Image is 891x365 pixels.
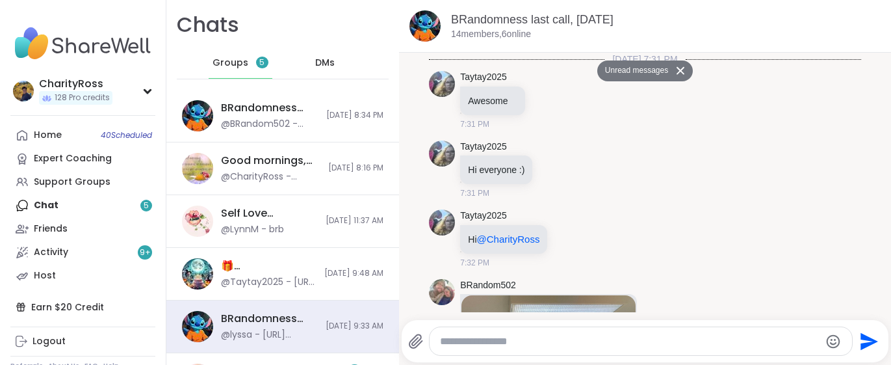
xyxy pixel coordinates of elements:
[460,141,507,154] a: Taytay2025
[336,57,346,68] iframe: Spotlight
[221,276,316,289] div: @Taytay2025 - [URL][DOMAIN_NAME]
[477,234,540,245] span: @CharityRoss
[326,110,383,121] span: [DATE] 8:34 PM
[34,176,110,189] div: Support Groups
[221,259,316,273] div: 🎁 [PERSON_NAME]’s Spooktacular Birthday Party 🎃 , [DATE]
[460,210,507,223] a: Taytay2025
[182,311,213,342] img: BRandomness last call, Oct 08
[468,233,539,246] p: Hi
[182,258,213,290] img: 🎁 Lynette’s Spooktacular Birthday Party 🎃 , Oct 11
[101,130,152,141] span: 40 Scheduled
[34,129,62,142] div: Home
[10,217,155,241] a: Friends
[177,10,239,40] h1: Chats
[10,147,155,170] a: Expert Coaching
[221,118,318,131] div: @BRandom502 - [URL][DOMAIN_NAME]
[213,57,248,70] span: Groups
[460,257,489,269] span: 7:32 PM
[468,94,517,107] p: Awesome
[326,321,383,332] span: [DATE] 9:33 AM
[409,10,441,42] img: BRandomness last call, Oct 08
[468,163,524,176] p: Hi everyone :)
[315,57,335,70] span: DMs
[221,170,320,183] div: @CharityRoss - Journal prompt: What would be your dream day if you had 8 hours of just you time?
[324,268,383,279] span: [DATE] 9:48 AM
[259,57,265,68] span: 5
[10,295,155,319] div: Earn $20 Credit
[32,335,66,348] div: Logout
[460,187,489,199] span: 7:31 PM
[328,163,383,174] span: [DATE] 8:16 PM
[460,279,516,292] a: BRandom502
[825,334,841,349] button: Emoji picker
[221,154,320,168] div: Good mornings, goals and gratitude's, [DATE]
[429,71,455,97] img: https://sharewell-space-live.sfo3.digitaloceanspaces.com/user-generated/fd3fe502-7aaa-4113-b76c-3...
[451,13,613,26] a: BRandomness last call, [DATE]
[460,71,507,84] a: Taytay2025
[182,153,213,184] img: Good mornings, goals and gratitude's, Oct 10
[10,170,155,194] a: Support Groups
[221,223,284,236] div: @LynnM - brb
[440,335,820,348] textarea: Type your message
[429,141,455,167] img: https://sharewell-space-live.sfo3.digitaloceanspaces.com/user-generated/fd3fe502-7aaa-4113-b76c-3...
[10,330,155,353] a: Logout
[34,223,68,236] div: Friends
[55,92,110,103] span: 128 Pro credits
[10,124,155,147] a: Home40Scheduled
[429,279,455,305] img: https://sharewell-space-live.sfo3.digitaloceanspaces.com/user-generated/127af2b2-1259-4cf0-9fd7-7...
[221,312,318,326] div: BRandomness last call, [DATE]
[460,118,489,130] span: 7:31 PM
[221,329,318,342] div: @lyssa - [URL][DOMAIN_NAME]
[34,152,112,165] div: Expert Coaching
[451,28,531,41] p: 14 members, 6 online
[140,247,151,258] span: 9 +
[39,77,112,91] div: CharityRoss
[182,206,213,237] img: Self Love Workbook for Women, Oct 09
[10,241,155,264] a: Activity9+
[221,206,318,221] div: Self Love Workbook for Women, [DATE]
[13,81,34,101] img: CharityRoss
[853,327,882,356] button: Send
[604,53,685,66] span: [DATE] 7:31 PM
[10,264,155,288] a: Host
[34,269,56,282] div: Host
[221,101,318,115] div: BRandomness last call, [DATE]
[34,246,68,259] div: Activity
[182,100,213,131] img: BRandomness last call, Oct 09
[326,215,383,226] span: [DATE] 11:37 AM
[429,210,455,236] img: https://sharewell-space-live.sfo3.digitaloceanspaces.com/user-generated/fd3fe502-7aaa-4113-b76c-3...
[597,61,672,81] button: Unread messages
[10,21,155,66] img: ShareWell Nav Logo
